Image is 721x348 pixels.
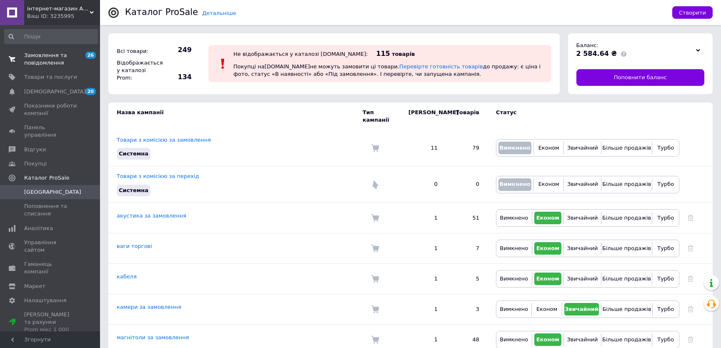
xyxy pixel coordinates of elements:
a: Видалити [688,215,693,221]
span: Звичайний [567,245,598,251]
button: Вимкнено [498,273,530,285]
button: Звичайний [566,212,599,224]
button: Більше продажів [603,333,650,346]
img: Комісія за замовлення [371,275,379,283]
span: Управління сайтом [24,239,77,254]
a: Видалити [688,306,693,312]
a: кабеля [117,273,137,280]
span: Звичайний [567,181,598,187]
td: Товарів [446,103,488,130]
td: [PERSON_NAME] [400,103,446,130]
td: Тип кампанії [363,103,400,130]
a: магнітоли за замовлення [117,334,189,340]
button: Вимкнено [498,303,529,315]
a: Товари з комісією за замовлення [117,137,211,143]
img: Комісія за замовлення [371,144,379,152]
span: Відгуки [24,146,46,153]
span: Маркет [24,283,45,290]
span: Турбо [657,145,674,151]
span: Системна [119,150,148,157]
button: Вимкнено [498,142,531,154]
div: Каталог ProSale [125,8,198,17]
span: 2 584.64 ₴ [576,50,617,58]
button: Більше продажів [603,303,650,315]
button: Економ [536,142,561,154]
span: Вимкнено [500,336,528,343]
span: Баланс: [576,42,598,48]
span: Турбо [657,181,674,187]
a: акустика за замовлення [117,213,186,219]
span: Економ [538,181,559,187]
span: Показники роботи компанії [24,102,77,117]
button: Економ [534,212,561,224]
img: :exclamation: [217,58,229,70]
span: [PERSON_NAME] та рахунки [24,311,77,334]
button: Більше продажів [603,178,650,191]
span: Вимкнено [500,215,528,221]
span: Звичайний [567,336,598,343]
button: Більше продажів [603,242,650,255]
span: Турбо [657,245,674,251]
span: Економ [536,336,559,343]
span: Звичайний [567,215,598,221]
span: Економ [536,245,559,251]
td: Назва кампанії [108,103,363,130]
span: Вимкнено [500,306,528,312]
img: Комісія за замовлення [371,335,379,344]
div: Всі товари: [115,45,160,57]
td: 0 [400,166,446,203]
button: Турбо [654,273,677,285]
span: Системна [119,187,148,193]
span: товарів [392,51,415,57]
td: 11 [400,130,446,166]
span: Звичайний [565,306,598,312]
td: 1 [400,263,446,294]
button: Більше продажів [603,142,650,154]
td: 1 [400,233,446,263]
button: Звичайний [564,303,599,315]
span: Каталог ProSale [24,174,69,182]
a: Товари з комісією за перехід [117,173,199,179]
span: Турбо [657,336,674,343]
span: Більше продажів [602,215,651,221]
span: Створити [679,10,706,16]
input: Пошук [4,29,98,44]
span: Турбо [657,306,674,312]
span: Більше продажів [602,275,651,282]
td: 0 [446,166,488,203]
td: 1 [400,203,446,233]
span: інтернет-магазин Андроїд-шоппінг [27,5,90,13]
div: Ваш ID: 3235995 [27,13,100,20]
span: [GEOGRAPHIC_DATA] [24,188,81,196]
td: Статус [488,103,679,130]
a: Видалити [688,275,693,282]
button: Вимкнено [498,212,530,224]
span: Економ [536,306,557,312]
img: Комісія за замовлення [371,244,379,253]
span: Товари та послуги [24,73,77,81]
button: Вимкнено [498,333,530,346]
span: Панель управління [24,124,77,139]
button: Економ [534,273,561,285]
div: Не відображається у каталозі [DOMAIN_NAME]: [233,51,368,57]
span: Економ [536,275,559,282]
button: Більше продажів [603,212,650,224]
a: Поповнити баланс [576,69,705,86]
a: Детальніше [202,10,236,16]
button: Турбо [654,212,677,224]
span: 115 [376,50,390,58]
span: Вимкнено [500,245,528,251]
span: Більше продажів [602,245,651,251]
span: Вимкнено [499,181,530,187]
td: 1 [400,294,446,324]
button: Створити [672,6,713,19]
span: Звичайний [567,145,598,151]
span: Економ [536,215,559,221]
button: Звичайний [566,273,599,285]
button: Турбо [655,303,677,315]
a: Видалити [688,336,693,343]
span: Поповнити баланс [614,74,667,81]
span: Турбо [657,275,674,282]
button: Звичайний [566,178,599,191]
button: Економ [534,333,561,346]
